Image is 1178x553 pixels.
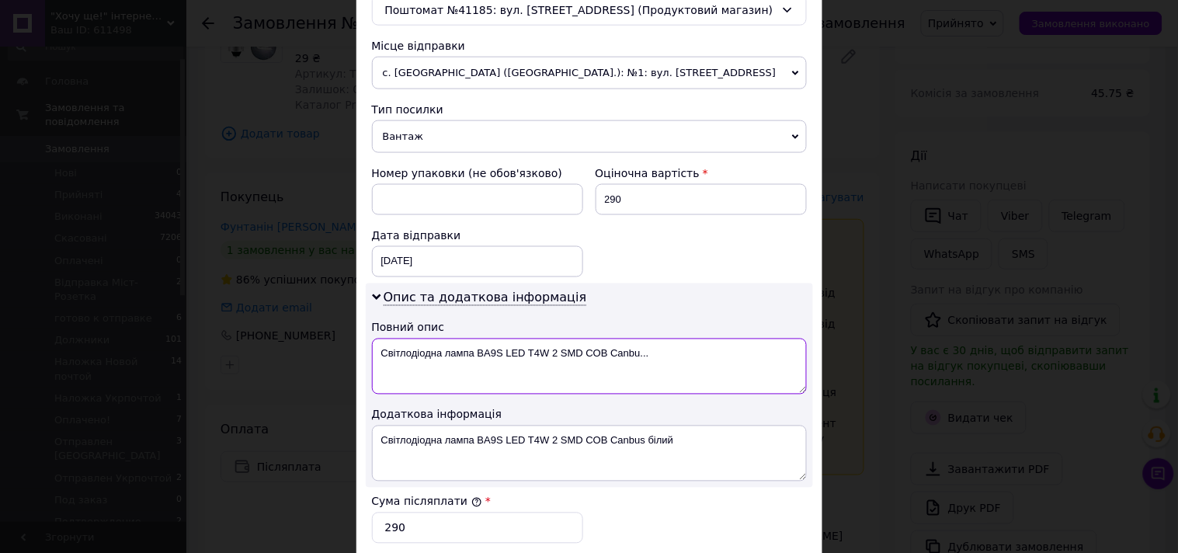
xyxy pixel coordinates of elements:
label: Сума післяплати [372,496,482,508]
span: Опис та додаткова інформація [384,290,587,306]
span: с. [GEOGRAPHIC_DATA] ([GEOGRAPHIC_DATA].): №1: вул. [STREET_ADDRESS] [372,57,807,89]
span: Місце відправки [372,40,466,52]
div: Номер упаковки (не обов'язково) [372,165,583,181]
div: Дата відправки [372,228,583,243]
div: Оціночна вартість [596,165,807,181]
div: Додаткова інформація [372,407,807,423]
span: Тип посилки [372,103,443,116]
div: Повний опис [372,320,807,336]
textarea: Світлодіодна лампа BA9S LED T4W 2 SMD COB Canbus білий [372,426,807,482]
span: Вантаж [372,120,807,153]
textarea: Світлодіодна лампа BA9S LED T4W 2 SMD COB Canbu... [372,339,807,395]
